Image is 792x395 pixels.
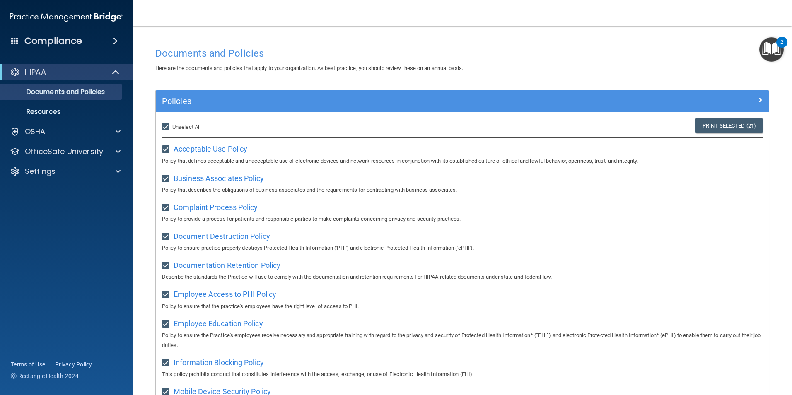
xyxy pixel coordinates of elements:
[10,147,121,157] a: OfficeSafe University
[162,272,763,282] p: Describe the standards the Practice will use to comply with the documentation and retention requi...
[759,37,784,62] button: Open Resource Center, 2 new notifications
[10,9,123,25] img: PMB logo
[162,301,763,311] p: Policy to ensure that the practice's employees have the right level of access to PHI.
[11,372,79,380] span: Ⓒ Rectangle Health 2024
[174,261,280,270] span: Documentation Retention Policy
[174,145,247,153] span: Acceptable Use Policy
[5,108,118,116] p: Resources
[174,358,264,367] span: Information Blocking Policy
[780,42,783,53] div: 2
[174,290,276,299] span: Employee Access to PHI Policy
[24,35,82,47] h4: Compliance
[649,336,782,369] iframe: Drift Widget Chat Controller
[162,330,763,350] p: Policy to ensure the Practice's employees receive necessary and appropriate training with regard ...
[10,127,121,137] a: OSHA
[162,185,763,195] p: Policy that describes the obligations of business associates and the requirements for contracting...
[10,166,121,176] a: Settings
[174,203,258,212] span: Complaint Process Policy
[174,174,264,183] span: Business Associates Policy
[55,360,92,369] a: Privacy Policy
[162,124,171,130] input: Unselect All
[10,67,120,77] a: HIPAA
[25,127,46,137] p: OSHA
[162,214,763,224] p: Policy to provide a process for patients and responsible parties to make complaints concerning pr...
[5,88,118,96] p: Documents and Policies
[162,96,609,106] h5: Policies
[155,65,463,71] span: Here are the documents and policies that apply to your organization. As best practice, you should...
[162,369,763,379] p: This policy prohibits conduct that constitutes interference with the access, exchange, or use of ...
[162,243,763,253] p: Policy to ensure practice properly destroys Protected Health Information ('PHI') and electronic P...
[162,94,763,108] a: Policies
[11,360,45,369] a: Terms of Use
[25,147,103,157] p: OfficeSafe University
[162,156,763,166] p: Policy that defines acceptable and unacceptable use of electronic devices and network resources i...
[174,319,263,328] span: Employee Education Policy
[174,232,270,241] span: Document Destruction Policy
[25,67,46,77] p: HIPAA
[172,124,200,130] span: Unselect All
[695,118,763,133] a: Print Selected (21)
[155,48,769,59] h4: Documents and Policies
[25,166,56,176] p: Settings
